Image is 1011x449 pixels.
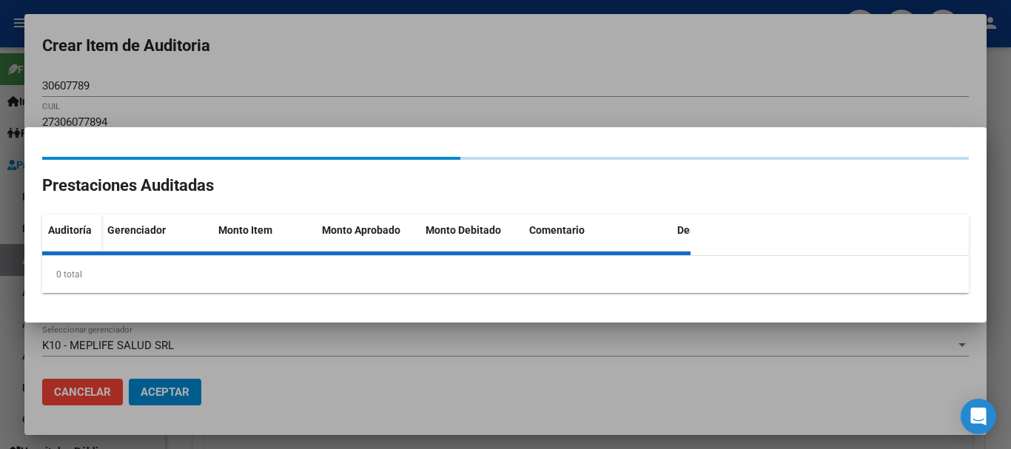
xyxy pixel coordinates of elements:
div: 0 total [42,256,969,293]
datatable-header-cell: Auditoría [42,215,101,277]
span: Monto Item [218,224,272,236]
datatable-header-cell: Monto Aprobado [316,215,420,277]
h2: Prestaciones Auditadas [42,172,969,200]
datatable-header-cell: Gerenciador [101,215,212,277]
span: Monto Aprobado [322,224,400,236]
span: Gerenciador [107,224,166,236]
span: Comentario [529,224,585,236]
span: Monto Debitado [426,224,501,236]
datatable-header-cell: Monto Debitado [420,215,523,277]
div: Open Intercom Messenger [961,399,996,434]
datatable-header-cell: Descripción [671,215,819,277]
datatable-header-cell: Monto Item [212,215,316,277]
span: Descripción [677,224,733,236]
span: Auditoría [48,224,92,236]
datatable-header-cell: Comentario [523,215,671,277]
